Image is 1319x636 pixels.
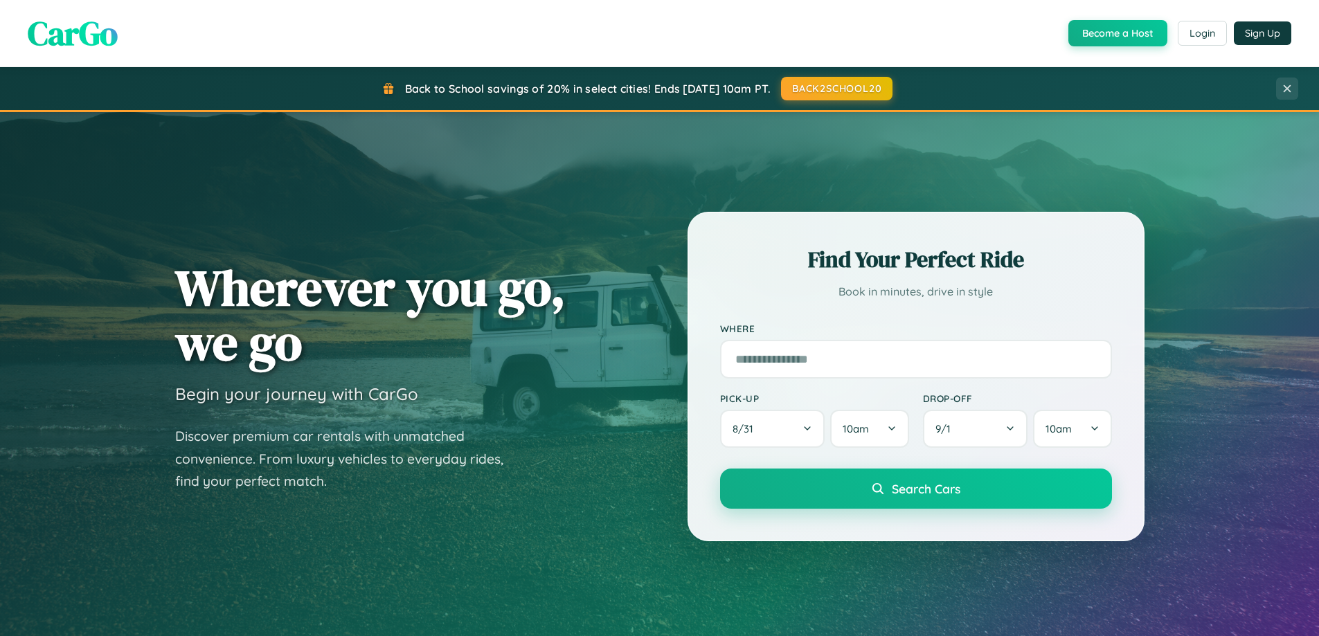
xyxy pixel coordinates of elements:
label: Pick-up [720,392,909,404]
label: Drop-off [923,392,1112,404]
span: 10am [1046,422,1072,435]
span: 9 / 1 [935,422,958,435]
button: Become a Host [1068,20,1167,46]
button: Sign Up [1234,21,1291,45]
span: 10am [843,422,869,435]
button: BACK2SCHOOL20 [781,77,892,100]
span: Back to School savings of 20% in select cities! Ends [DATE] 10am PT. [405,82,771,96]
h3: Begin your journey with CarGo [175,383,418,404]
button: 10am [830,410,908,448]
button: Login [1178,21,1227,46]
label: Where [720,322,1112,334]
p: Discover premium car rentals with unmatched convenience. From luxury vehicles to everyday rides, ... [175,425,521,493]
button: 9/1 [923,410,1028,448]
span: CarGo [28,10,118,56]
button: 8/31 [720,410,825,448]
span: 8 / 31 [733,422,760,435]
button: 10am [1033,410,1111,448]
p: Book in minutes, drive in style [720,282,1112,302]
h2: Find Your Perfect Ride [720,244,1112,275]
h1: Wherever you go, we go [175,260,566,370]
button: Search Cars [720,469,1112,509]
span: Search Cars [892,481,960,496]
